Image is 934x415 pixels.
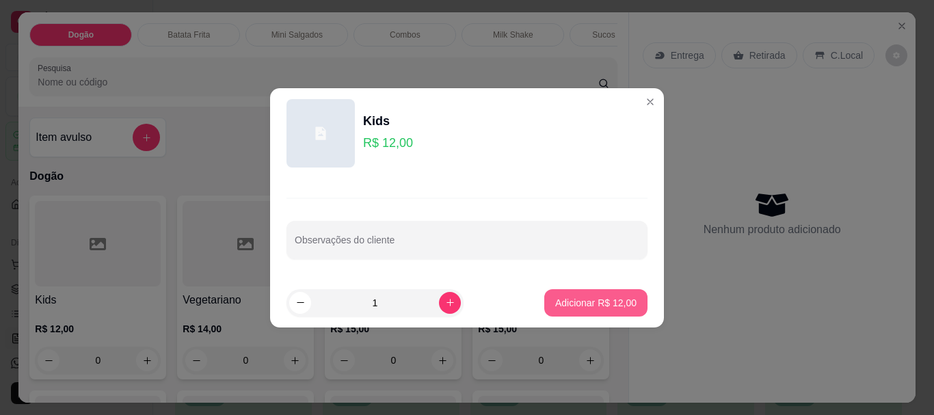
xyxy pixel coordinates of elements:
button: Adicionar R$ 12,00 [544,289,648,317]
button: increase-product-quantity [439,292,461,314]
button: Close [639,91,661,113]
input: Observações do cliente [295,239,639,252]
p: Adicionar R$ 12,00 [555,296,637,310]
p: R$ 12,00 [363,133,413,152]
button: decrease-product-quantity [289,292,311,314]
div: Kids [363,111,413,131]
